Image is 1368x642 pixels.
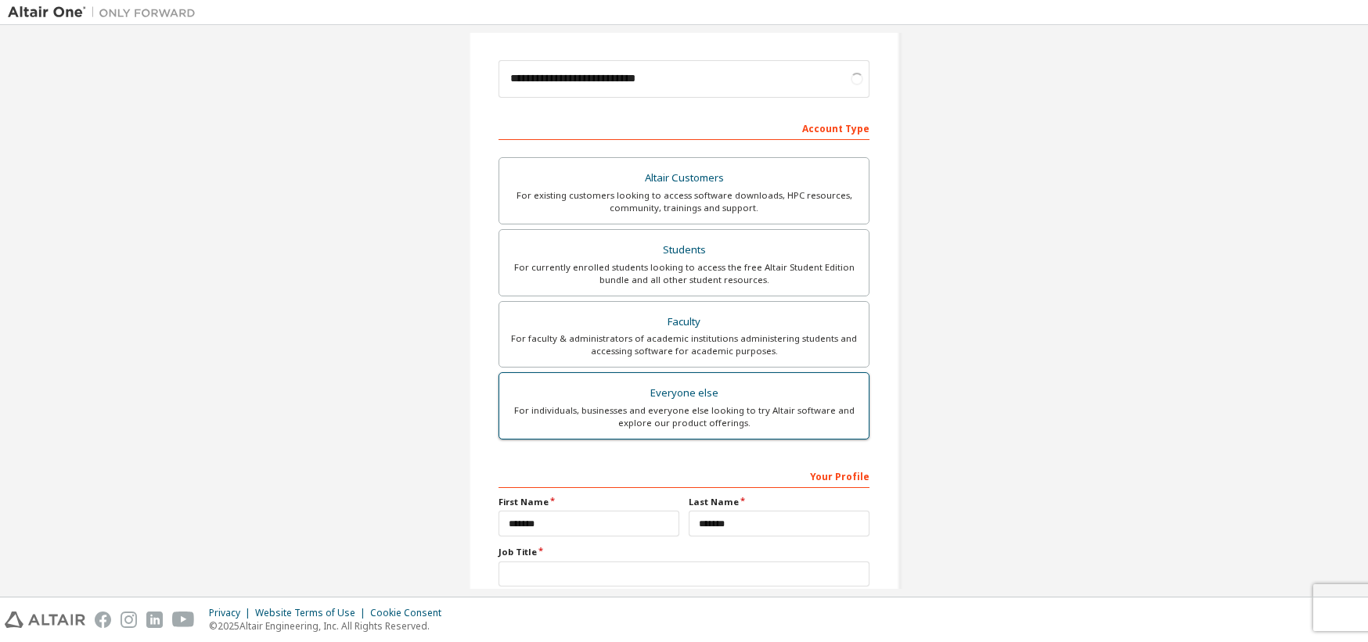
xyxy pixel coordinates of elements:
img: Altair One [8,5,203,20]
p: © 2025 Altair Engineering, Inc. All Rights Reserved. [209,619,451,633]
img: instagram.svg [121,612,137,628]
div: Cookie Consent [370,607,451,619]
label: First Name [499,496,679,508]
div: Your Profile [499,463,869,488]
div: Account Type [499,115,869,140]
div: For individuals, businesses and everyone else looking to try Altair software and explore our prod... [509,404,859,429]
img: linkedin.svg [146,612,163,628]
img: youtube.svg [172,612,195,628]
div: For existing customers looking to access software downloads, HPC resources, community, trainings ... [509,189,859,214]
div: Website Terms of Use [255,607,370,619]
label: Last Name [689,496,869,508]
img: facebook.svg [95,612,111,628]
label: Job Title [499,546,869,558]
div: Everyone else [509,382,859,404]
img: altair_logo.svg [5,612,85,628]
div: Altair Customers [509,167,859,189]
div: For faculty & administrators of academic institutions administering students and accessing softwa... [509,332,859,357]
div: Students [509,239,859,261]
div: Faculty [509,311,859,333]
div: For currently enrolled students looking to access the free Altair Student Edition bundle and all ... [509,261,859,286]
div: Privacy [209,607,255,619]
